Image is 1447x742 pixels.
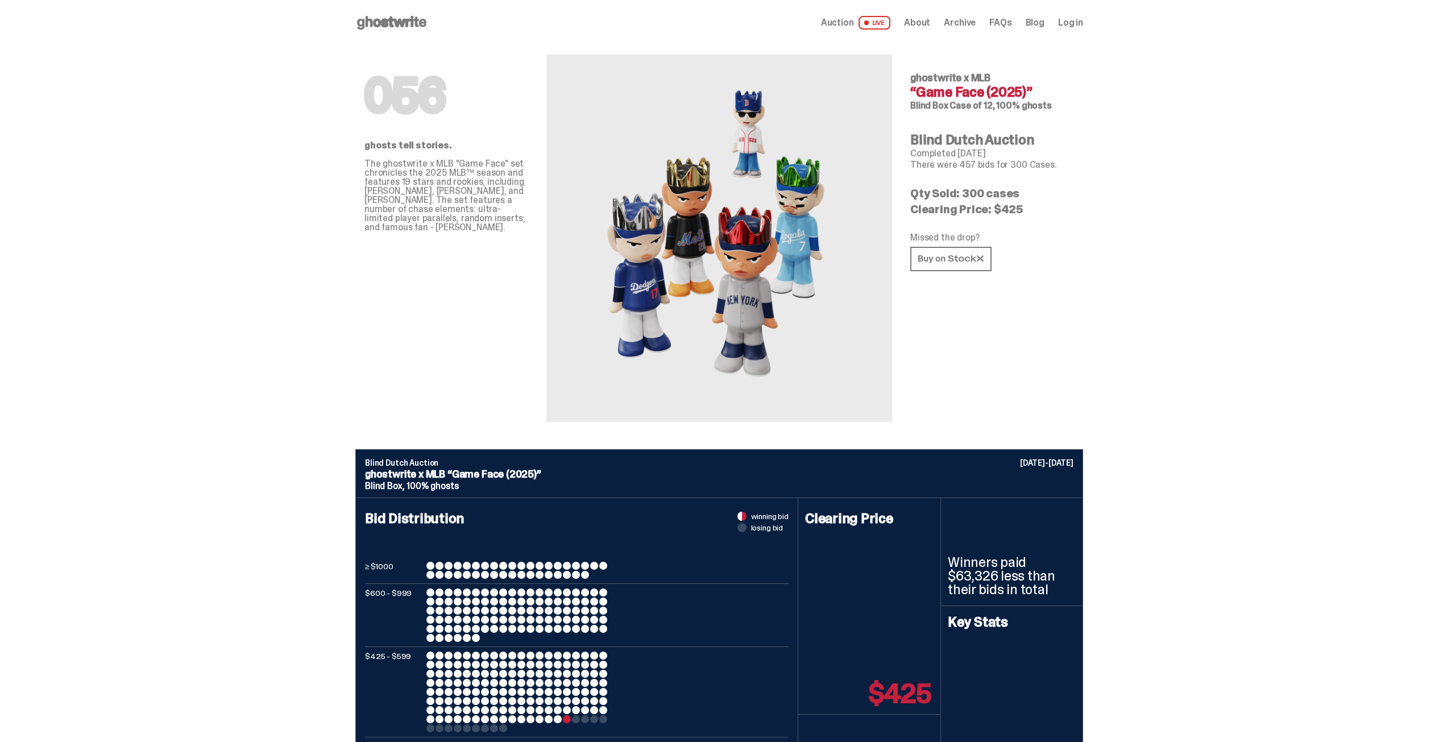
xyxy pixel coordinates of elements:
[365,512,789,562] h4: Bid Distribution
[910,85,1074,99] h4: “Game Face (2025)”
[1026,18,1044,27] a: Blog
[859,16,891,30] span: LIVE
[407,480,458,492] span: 100% ghosts
[989,18,1011,27] a: FAQs
[751,512,789,520] span: winning bid
[365,469,1073,479] p: ghostwrite x MLB “Game Face (2025)”
[910,71,990,85] span: ghostwrite x MLB
[910,204,1074,215] p: Clearing Price: $425
[805,512,934,525] h4: Clearing Price
[910,149,1074,158] p: Completed [DATE]
[365,588,422,642] p: $600 - $999
[910,188,1074,199] p: Qty Sold: 300 cases
[365,459,1073,467] p: Blind Dutch Auction
[948,615,1076,629] h4: Key Stats
[950,100,1051,111] span: Case of 12, 100% ghosts
[910,100,948,111] span: Blind Box
[910,160,1074,169] p: There were 457 bids for 300 Cases.
[944,18,976,27] a: Archive
[1058,18,1083,27] a: Log in
[948,556,1076,596] p: Winners paid $63,326 less than their bids in total
[365,562,422,579] p: ≥ $1000
[1020,459,1073,467] p: [DATE]-[DATE]
[904,18,930,27] a: About
[821,18,854,27] span: Auction
[365,480,404,492] span: Blind Box,
[821,16,890,30] a: Auction LIVE
[365,652,422,732] p: $425 - $599
[751,524,783,532] span: losing bid
[364,73,528,118] h1: 056
[594,82,844,395] img: MLB&ldquo;Game Face (2025)&rdquo;
[910,233,1074,242] p: Missed the drop?
[364,159,528,232] p: The ghostwrite x MLB "Game Face" set chronicles the 2025 MLB™ season and features 19 stars and ro...
[869,680,931,707] p: $425
[364,141,528,150] p: ghosts tell stories.
[910,133,1074,147] h4: Blind Dutch Auction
